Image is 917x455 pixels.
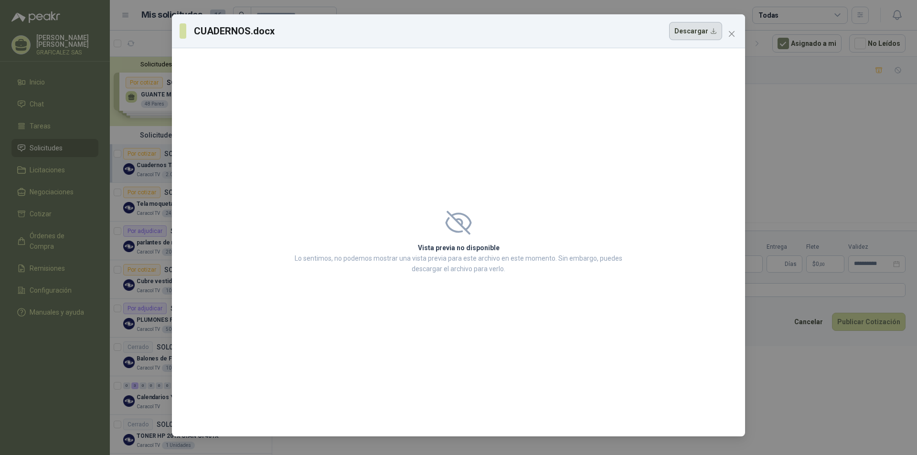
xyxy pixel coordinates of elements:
h3: CUADERNOS.docx [194,24,276,38]
button: Close [724,26,739,42]
p: Lo sentimos, no podemos mostrar una vista previa para este archivo en este momento. Sin embargo, ... [292,253,625,274]
h2: Vista previa no disponible [292,243,625,253]
span: close [728,30,736,38]
button: Descargar [669,22,722,40]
